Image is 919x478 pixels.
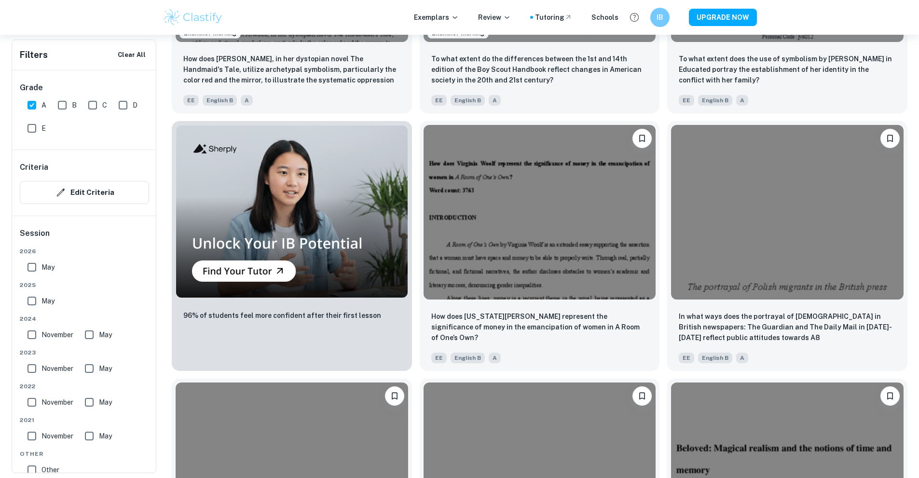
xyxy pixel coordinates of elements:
[632,386,652,406] button: Bookmark
[183,54,400,86] p: How does Margaret Atwood, in her dystopian novel The Handmaid's Tale, utilize archetypal symbolis...
[20,382,149,391] span: 2022
[41,123,46,134] span: E
[736,95,748,106] span: A
[679,353,694,363] span: EE
[650,8,670,27] button: IB
[451,95,485,106] span: English B
[451,353,485,363] span: English B
[203,95,237,106] span: English B
[591,12,618,23] a: Schools
[183,95,199,106] span: EE
[424,125,656,299] img: English B EE example thumbnail: How does Virginia Woolf represent the si
[689,9,757,26] button: UPGRADE NOW
[736,353,748,363] span: A
[679,54,896,85] p: To what extent does the use of symbolism by Tara Westover in Educated portray the establishment o...
[654,12,665,23] h6: IB
[20,181,149,204] button: Edit Criteria
[698,353,732,363] span: English B
[99,431,112,441] span: May
[431,353,447,363] span: EE
[489,95,501,106] span: A
[41,464,59,475] span: Other
[41,296,55,306] span: May
[679,311,896,344] p: In what ways does the portrayal of Poles in British newspapers: The Guardian and The Daily Mail i...
[679,95,694,106] span: EE
[20,314,149,323] span: 2024
[667,121,907,370] a: BookmarkIn what ways does the portrayal of Poles in British newspapers: The Guardian and The Dail...
[20,162,48,173] h6: Criteria
[20,82,149,94] h6: Grade
[431,54,648,85] p: To what extent do the differences between the 1st and 14th edition of the Boy Scout Handbook refl...
[671,125,904,299] img: English B EE example thumbnail: In what ways does the portrayal of Poles
[698,95,732,106] span: English B
[72,100,77,110] span: B
[41,100,46,110] span: A
[20,247,149,256] span: 2026
[102,100,107,110] span: C
[20,450,149,458] span: Other
[41,397,73,408] span: November
[115,48,148,62] button: Clear All
[41,262,55,273] span: May
[41,431,73,441] span: November
[20,348,149,357] span: 2023
[163,8,224,27] img: Clastify logo
[626,9,643,26] button: Help and Feedback
[385,386,404,406] button: Bookmark
[99,363,112,374] span: May
[183,310,381,321] p: 96% of students feel more confident after their first lesson
[172,121,412,370] a: Thumbnail96% of students feel more confident after their first lesson
[431,95,447,106] span: EE
[880,129,900,148] button: Bookmark
[133,100,137,110] span: D
[20,48,48,62] h6: Filters
[41,363,73,374] span: November
[489,353,501,363] span: A
[535,12,572,23] a: Tutoring
[99,329,112,340] span: May
[880,386,900,406] button: Bookmark
[241,95,253,106] span: A
[414,12,459,23] p: Exemplars
[420,121,660,370] a: BookmarkHow does Virginia Woolf represent the significance of money in the emancipation of women ...
[20,416,149,424] span: 2021
[431,311,648,343] p: How does Virginia Woolf represent the significance of money in the emancipation of women in A Roo...
[176,125,408,298] img: Thumbnail
[20,281,149,289] span: 2025
[20,228,149,247] h6: Session
[632,129,652,148] button: Bookmark
[41,329,73,340] span: November
[478,12,511,23] p: Review
[99,397,112,408] span: May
